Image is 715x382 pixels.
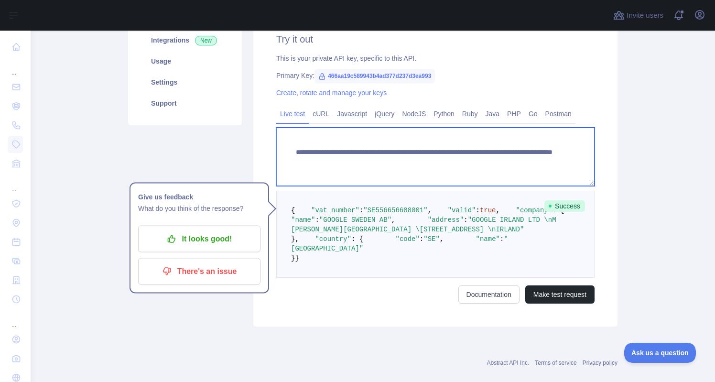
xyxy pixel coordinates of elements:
a: Live test [276,106,309,121]
span: "valid" [448,207,476,214]
h2: Try it out [276,33,595,46]
a: Usage [140,51,230,72]
span: : [464,216,467,224]
span: true [480,207,496,214]
a: Privacy policy [583,360,617,366]
span: "country" [315,235,351,243]
a: Support [140,93,230,114]
a: jQuery [371,106,398,121]
a: PHP [503,106,525,121]
a: Settings [140,72,230,93]
span: } [295,254,299,262]
span: : [359,207,363,214]
a: Python [430,106,458,121]
span: "SE" [423,235,440,243]
span: "SE556656688001" [363,207,427,214]
span: 466aa19c589943b4ad377d237d3ea993 [314,69,435,83]
a: Create, rotate and manage your keys [276,89,387,97]
p: What do you think of the response? [138,203,260,214]
a: Java [482,106,504,121]
span: : { [351,235,363,243]
div: ... [8,310,23,329]
a: Terms of service [535,360,576,366]
span: , [428,207,432,214]
div: ... [8,57,23,76]
span: "name" [291,216,315,224]
span: : [315,216,319,224]
span: , [391,216,395,224]
span: "company" [516,207,552,214]
span: : [420,235,423,243]
a: cURL [309,106,333,121]
span: Success [544,200,585,212]
a: Ruby [458,106,482,121]
a: Javascript [333,106,371,121]
span: : [476,207,480,214]
div: Primary Key: [276,71,595,80]
span: "GOOGLE SWEDEN AB" [319,216,391,224]
span: { [291,207,295,214]
span: "vat_number" [311,207,359,214]
span: }, [291,235,299,243]
a: Go [525,106,542,121]
div: ... [8,174,23,193]
h1: Give us feedback [138,191,260,203]
div: This is your private API key, specific to this API. [276,54,595,63]
span: : [500,235,504,243]
span: } [291,254,295,262]
button: Make test request [525,285,595,304]
span: "address" [428,216,464,224]
a: NodeJS [398,106,430,121]
a: Postman [542,106,575,121]
a: Integrations New [140,30,230,51]
span: "name" [476,235,500,243]
a: Abstract API Inc. [487,360,530,366]
iframe: Toggle Customer Support [624,343,696,363]
a: Documentation [458,285,520,304]
span: , [496,207,500,214]
span: , [440,235,444,243]
span: Invite users [627,10,663,21]
span: New [195,36,217,45]
button: Invite users [611,8,665,23]
span: "code" [395,235,419,243]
